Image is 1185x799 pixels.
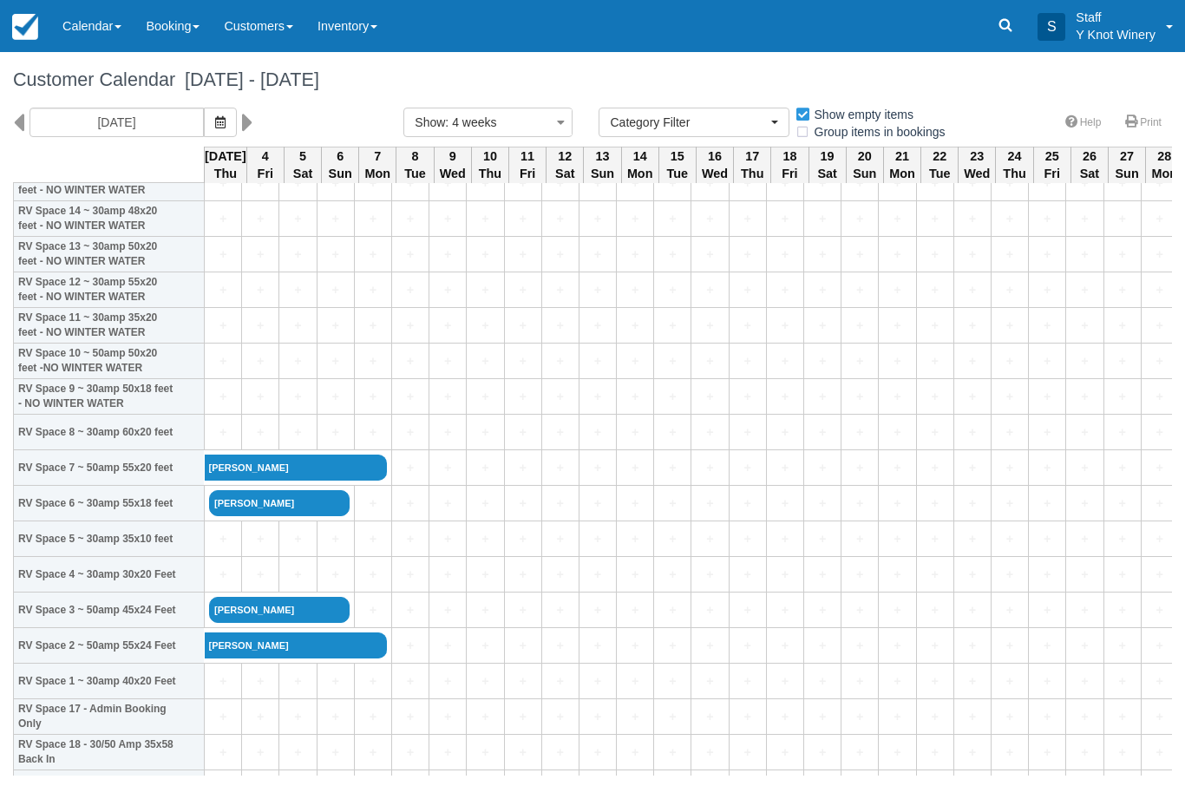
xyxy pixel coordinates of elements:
[809,423,836,442] a: +
[1033,388,1061,406] a: +
[322,174,350,193] a: +
[322,281,350,299] a: +
[883,281,911,299] a: +
[284,281,311,299] a: +
[846,352,874,370] a: +
[1146,423,1174,442] a: +
[322,423,350,442] a: +
[445,115,496,129] span: : 4 weeks
[696,494,723,513] a: +
[771,388,799,406] a: +
[359,174,387,193] a: +
[434,174,462,193] a: +
[471,530,499,548] a: +
[396,352,424,370] a: +
[1109,210,1136,228] a: +
[322,317,350,335] a: +
[584,174,612,193] a: +
[696,317,723,335] a: +
[471,494,499,513] a: +
[1033,459,1061,477] a: +
[284,566,311,584] a: +
[396,281,424,299] a: +
[1070,246,1098,264] a: +
[1070,388,1098,406] a: +
[1070,352,1098,370] a: +
[209,281,237,299] a: +
[734,423,762,442] a: +
[1033,246,1061,264] a: +
[1070,174,1098,193] a: +
[610,114,767,131] span: Category Filter
[658,246,686,264] a: +
[471,246,499,264] a: +
[771,174,799,193] a: +
[547,281,574,299] a: +
[621,530,649,548] a: +
[658,494,686,513] a: +
[209,423,237,442] a: +
[1146,174,1174,193] a: +
[434,459,462,477] a: +
[284,246,311,264] a: +
[621,174,649,193] a: +
[959,459,986,477] a: +
[734,352,762,370] a: +
[434,246,462,264] a: +
[996,530,1024,548] a: +
[396,423,424,442] a: +
[621,246,649,264] a: +
[246,210,274,228] a: +
[959,530,986,548] a: +
[883,352,911,370] a: +
[1055,110,1112,135] a: Help
[734,459,762,477] a: +
[771,281,799,299] a: +
[1146,388,1174,406] a: +
[959,174,986,193] a: +
[1146,281,1174,299] a: +
[921,210,949,228] a: +
[246,352,274,370] a: +
[359,210,387,228] a: +
[509,210,537,228] a: +
[883,317,911,335] a: +
[209,210,237,228] a: +
[734,494,762,513] a: +
[1038,13,1065,41] div: S
[396,174,424,193] a: +
[359,423,387,442] a: +
[471,459,499,477] a: +
[547,210,574,228] a: +
[209,352,237,370] a: +
[359,530,387,548] a: +
[809,246,836,264] a: +
[771,352,799,370] a: +
[621,210,649,228] a: +
[696,281,723,299] a: +
[547,317,574,335] a: +
[846,210,874,228] a: +
[921,459,949,477] a: +
[434,530,462,548] a: +
[883,210,911,228] a: +
[509,352,537,370] a: +
[771,246,799,264] a: +
[996,494,1024,513] a: +
[1109,317,1136,335] a: +
[846,530,874,548] a: +
[396,566,424,584] a: +
[284,388,311,406] a: +
[284,210,311,228] a: +
[809,174,836,193] a: +
[921,494,949,513] a: +
[471,174,499,193] a: +
[246,174,274,193] a: +
[959,352,986,370] a: +
[471,281,499,299] a: +
[359,494,387,513] a: +
[322,210,350,228] a: +
[996,423,1024,442] a: +
[846,388,874,406] a: +
[1109,352,1136,370] a: +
